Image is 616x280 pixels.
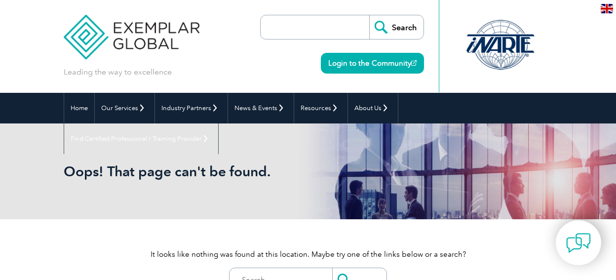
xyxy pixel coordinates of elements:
[294,93,347,123] a: Resources
[566,231,591,255] img: contact-chat.png
[369,15,423,39] input: Search
[348,93,398,123] a: About Us
[411,60,417,66] img: open_square.png
[155,93,228,123] a: Industry Partners
[64,123,218,154] a: Find Certified Professional / Training Provider
[64,249,552,260] p: It looks like nothing was found at this location. Maybe try one of the links below or a search?
[64,67,172,78] p: Leading the way to excellence
[64,93,94,123] a: Home
[228,93,294,123] a: News & Events
[321,53,424,74] a: Login to the Community
[95,93,154,123] a: Our Services
[64,163,333,180] h1: Oops! That page can't be found.
[601,4,613,13] img: en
